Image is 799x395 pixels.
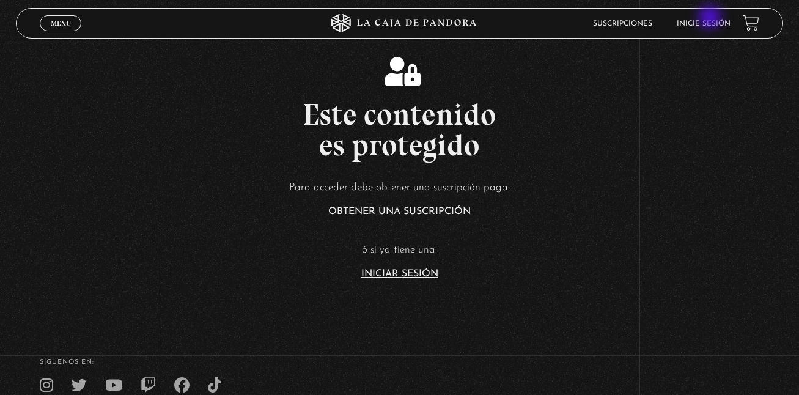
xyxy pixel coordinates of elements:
a: Obtener una suscripción [328,207,471,216]
a: View your shopping cart [743,15,759,31]
span: Menu [51,20,71,27]
span: Cerrar [46,30,75,39]
a: Suscripciones [593,20,652,28]
a: Iniciar Sesión [361,269,438,279]
h4: SÍguenos en: [40,359,759,366]
a: Inicie sesión [677,20,731,28]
